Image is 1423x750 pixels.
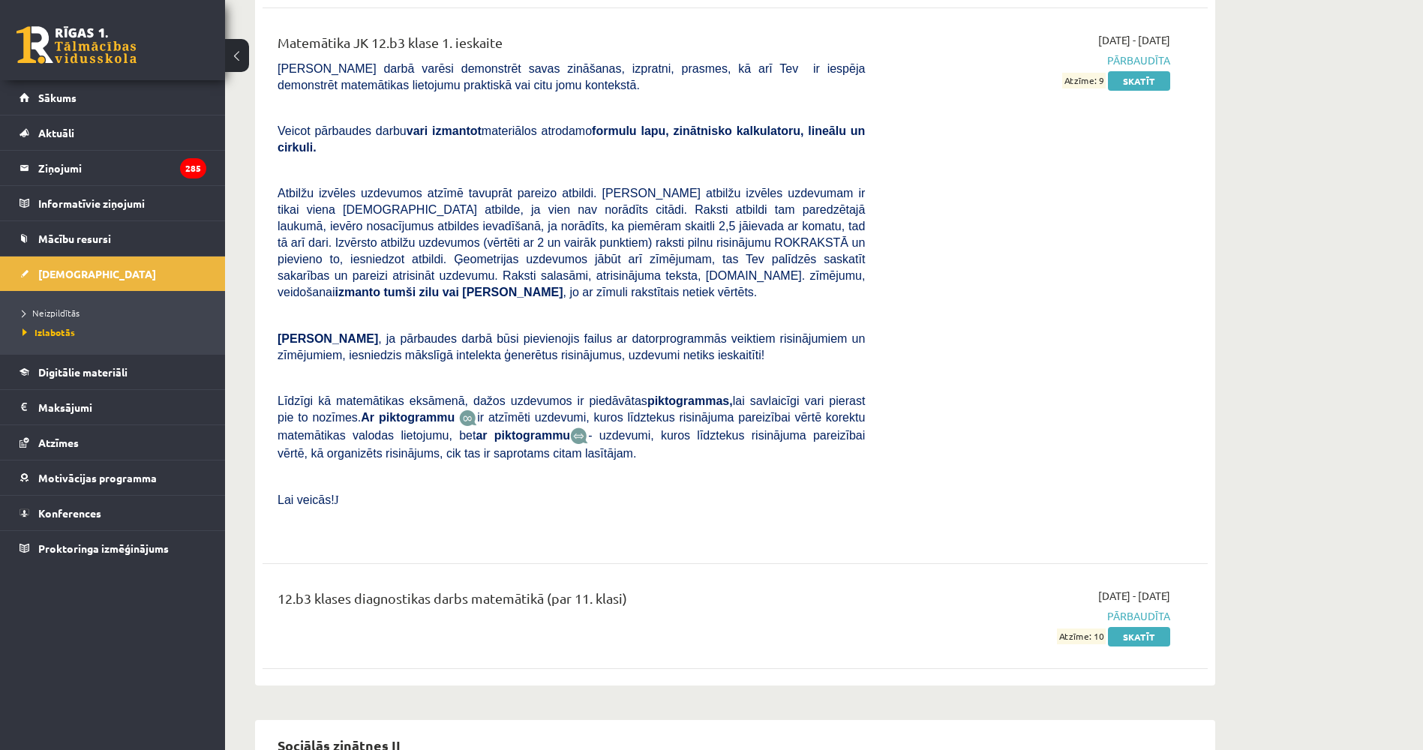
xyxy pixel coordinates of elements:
span: Atzīmes [38,436,79,449]
div: 12.b3 klases diagnostikas darbs matemātikā (par 11. klasi) [278,588,865,616]
span: Atzīme: 9 [1062,73,1106,88]
i: 285 [180,158,206,178]
span: Līdzīgi kā matemātikas eksāmenā, dažos uzdevumos ir piedāvātas lai savlaicīgi vari pierast pie to... [278,394,865,424]
span: Atzīme: 10 [1057,628,1106,644]
b: izmanto [335,286,380,298]
a: Aktuāli [20,115,206,150]
b: formulu lapu, zinātnisko kalkulatoru, lineālu un cirkuli. [278,124,865,154]
span: Lai veicās! [278,493,335,506]
legend: Ziņojumi [38,151,206,185]
a: Konferences [20,496,206,530]
span: J [335,493,339,506]
span: Atbilžu izvēles uzdevumos atzīmē tavuprāt pareizo atbildi. [PERSON_NAME] atbilžu izvēles uzdevuma... [278,187,865,298]
span: Digitālie materiāli [38,365,128,379]
a: Neizpildītās [23,306,210,319]
span: ir atzīmēti uzdevumi, kuros līdztekus risinājuma pareizībai vērtē korektu matemātikas valodas lie... [278,411,865,442]
span: Veicot pārbaudes darbu materiālos atrodamo [278,124,865,154]
span: , ja pārbaudes darbā būsi pievienojis failus ar datorprogrammās veiktiem risinājumiem un zīmējumi... [278,332,865,361]
span: Sākums [38,91,77,104]
legend: Informatīvie ziņojumi [38,186,206,220]
span: [PERSON_NAME] darbā varēsi demonstrēt savas zināšanas, izpratni, prasmes, kā arī Tev ir iespēja d... [278,62,865,91]
span: [DEMOGRAPHIC_DATA] [38,267,156,280]
img: wKvN42sLe3LLwAAAABJRU5ErkJggg== [570,427,588,445]
b: piktogrammas, [647,394,733,407]
a: Rīgas 1. Tālmācības vidusskola [17,26,137,64]
span: [DATE] - [DATE] [1098,588,1170,604]
span: [PERSON_NAME] [278,332,378,345]
a: Sākums [20,80,206,115]
b: Ar piktogrammu [361,411,455,424]
span: Proktoringa izmēģinājums [38,541,169,555]
span: [DATE] - [DATE] [1098,32,1170,48]
b: vari izmantot [407,124,482,137]
span: Konferences [38,506,101,520]
a: Digitālie materiāli [20,355,206,389]
a: Proktoringa izmēģinājums [20,531,206,565]
a: Informatīvie ziņojumi [20,186,206,220]
img: JfuEzvunn4EvwAAAAASUVORK5CYII= [459,409,477,427]
span: Pārbaudīta [887,52,1170,68]
a: Ziņojumi285 [20,151,206,185]
a: Atzīmes [20,425,206,460]
span: Pārbaudīta [887,608,1170,624]
span: Neizpildītās [23,307,80,319]
b: ar piktogrammu [476,429,570,442]
span: Aktuāli [38,126,74,139]
a: Skatīt [1108,71,1170,91]
legend: Maksājumi [38,390,206,424]
a: [DEMOGRAPHIC_DATA] [20,256,206,291]
a: Motivācijas programma [20,460,206,495]
a: Mācību resursi [20,221,206,256]
div: Matemātika JK 12.b3 klase 1. ieskaite [278,32,865,60]
a: Izlabotās [23,325,210,339]
span: Mācību resursi [38,232,111,245]
b: tumši zilu vai [PERSON_NAME] [383,286,563,298]
span: Motivācijas programma [38,471,157,484]
a: Maksājumi [20,390,206,424]
span: Izlabotās [23,326,75,338]
a: Skatīt [1108,627,1170,646]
